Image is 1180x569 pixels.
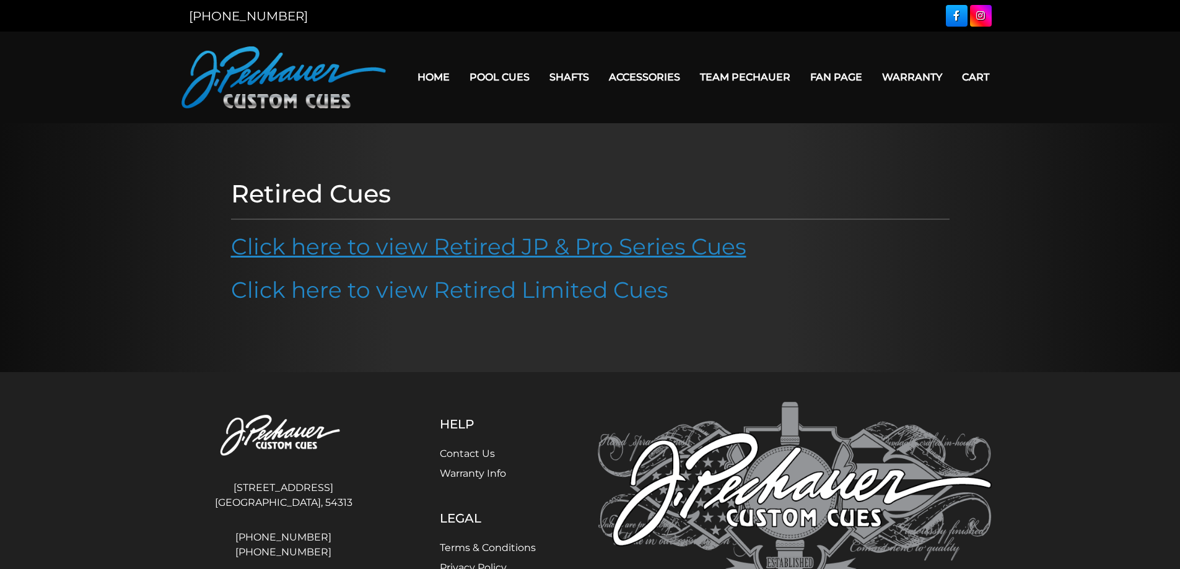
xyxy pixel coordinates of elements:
a: Warranty [872,61,952,93]
address: [STREET_ADDRESS] [GEOGRAPHIC_DATA], 54313 [189,476,378,515]
a: Accessories [599,61,690,93]
img: Pechauer Custom Cues [181,46,386,108]
a: Contact Us [440,448,495,459]
a: [PHONE_NUMBER] [189,545,378,560]
a: Home [408,61,460,93]
a: Team Pechauer [690,61,800,93]
a: Warranty Info [440,467,506,479]
a: Pool Cues [460,61,540,93]
a: [PHONE_NUMBER] [189,530,378,545]
a: Cart [952,61,999,93]
a: Click here to view Retired JP & Pro Series Cues [231,233,746,260]
h1: Retired Cues [231,179,950,209]
a: [PHONE_NUMBER] [189,9,308,24]
img: Pechauer Custom Cues [189,402,378,471]
h5: Help [440,417,536,432]
h5: Legal [440,511,536,526]
a: Shafts [540,61,599,93]
a: Click here to view Retired Limited Cues [231,276,668,303]
a: Fan Page [800,61,872,93]
a: Terms & Conditions [440,542,536,554]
